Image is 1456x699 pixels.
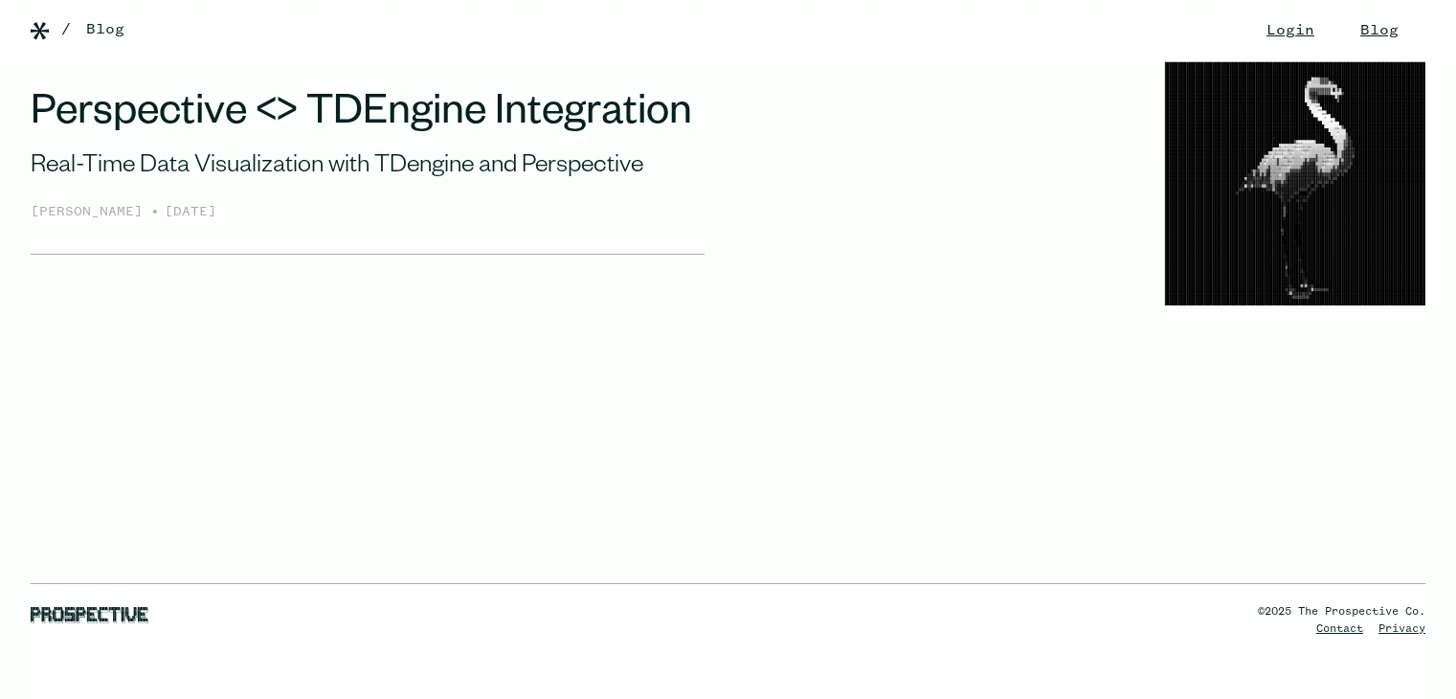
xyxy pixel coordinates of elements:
div: [PERSON_NAME] [31,202,150,223]
a: Contact [1316,623,1363,635]
div: / [61,18,71,41]
div: ©2025 The Prospective Co. [1258,603,1425,620]
a: Privacy [1378,623,1425,635]
div: • [150,200,160,223]
div: [DATE] [165,202,216,223]
div: Real-Time Data Visualization with TDengine and Perspective [31,150,705,185]
a: Blog [86,18,124,41]
h1: Perspective <> TDEngine Integration [31,92,705,143]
